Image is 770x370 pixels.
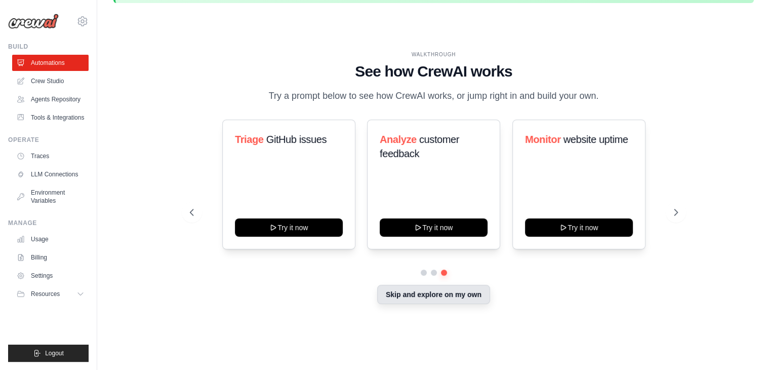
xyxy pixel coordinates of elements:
a: Tools & Integrations [12,109,89,126]
div: Build [8,43,89,51]
a: Environment Variables [12,184,89,209]
span: Analyze [380,134,417,145]
a: Usage [12,231,89,247]
span: Logout [45,349,64,357]
button: Try it now [525,218,633,237]
span: GitHub issues [266,134,326,145]
span: Triage [235,134,264,145]
button: Logout [8,345,89,362]
img: Logo [8,14,59,29]
div: Manage [8,219,89,227]
a: Traces [12,148,89,164]
a: Settings [12,268,89,284]
h1: See how CrewAI works [190,62,678,81]
span: website uptime [563,134,628,145]
a: LLM Connections [12,166,89,182]
button: Try it now [235,218,343,237]
button: Skip and explore on my own [377,285,490,304]
span: customer feedback [380,134,459,159]
button: Resources [12,286,89,302]
a: Agents Repository [12,91,89,107]
div: Operate [8,136,89,144]
iframe: Chat Widget [719,321,770,370]
a: Billing [12,249,89,266]
a: Crew Studio [12,73,89,89]
span: Resources [31,290,60,298]
button: Try it now [380,218,488,237]
div: WALKTHROUGH [190,51,678,58]
a: Automations [12,55,89,71]
p: Try a prompt below to see how CrewAI works, or jump right in and build your own. [264,89,604,103]
span: Monitor [525,134,561,145]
